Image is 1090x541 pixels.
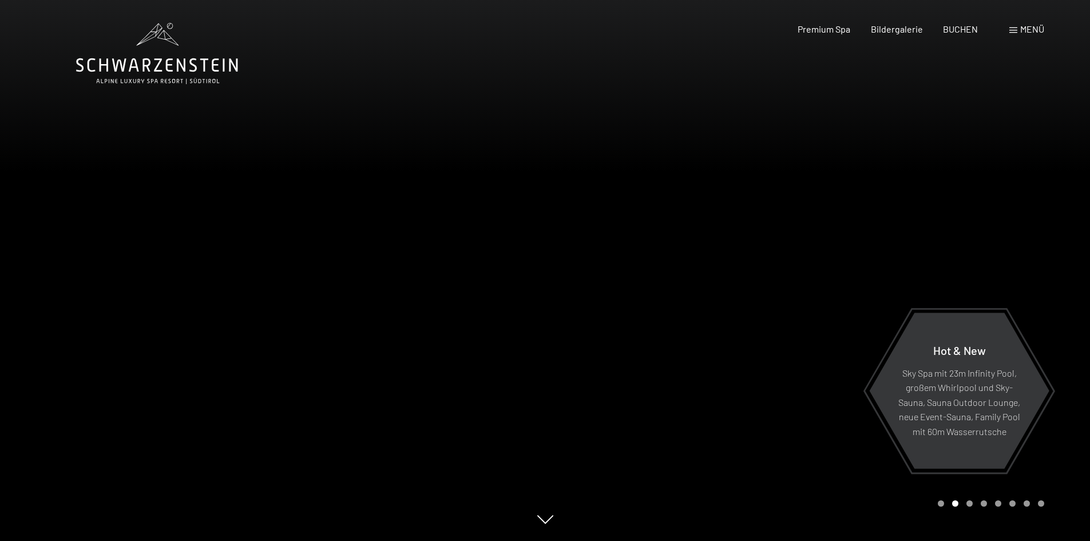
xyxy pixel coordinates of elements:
a: BUCHEN [943,23,978,34]
div: Carousel Page 3 [966,500,973,507]
div: Carousel Page 4 [981,500,987,507]
span: Menü [1020,23,1044,34]
a: Hot & New Sky Spa mit 23m Infinity Pool, großem Whirlpool und Sky-Sauna, Sauna Outdoor Lounge, ne... [869,312,1050,469]
span: Hot & New [933,343,986,357]
a: Bildergalerie [871,23,923,34]
div: Carousel Page 5 [995,500,1001,507]
a: Premium Spa [798,23,850,34]
div: Carousel Pagination [934,500,1044,507]
div: Carousel Page 1 [938,500,944,507]
div: Carousel Page 2 (Current Slide) [952,500,958,507]
div: Carousel Page 7 [1024,500,1030,507]
p: Sky Spa mit 23m Infinity Pool, großem Whirlpool und Sky-Sauna, Sauna Outdoor Lounge, neue Event-S... [897,365,1021,439]
div: Carousel Page 6 [1009,500,1016,507]
div: Carousel Page 8 [1038,500,1044,507]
